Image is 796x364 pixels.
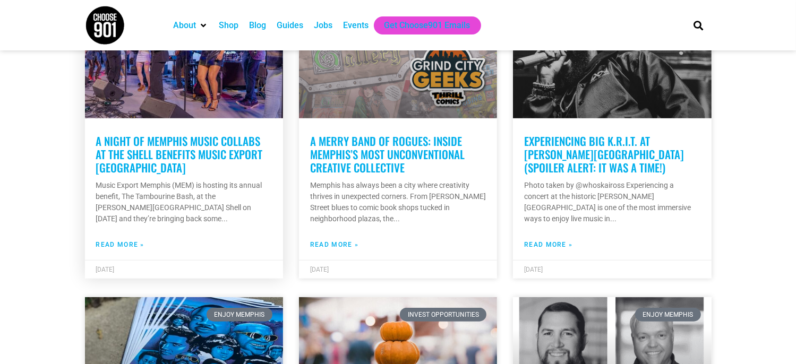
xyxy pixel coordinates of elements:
[314,19,332,32] a: Jobs
[524,133,684,176] a: Experiencing Big K.R.I.T. at [PERSON_NAME][GEOGRAPHIC_DATA] (Spoiler Alert: It was a time!)
[277,19,303,32] a: Guides
[310,180,486,224] p: Memphis has always been a city where creativity thrives in unexpected corners. From [PERSON_NAME]...
[96,133,263,176] a: A night of Memphis music collabs at The Shell benefits Music Export [GEOGRAPHIC_DATA]
[343,19,369,32] a: Events
[96,240,144,249] a: Read more about A night of Memphis music collabs at The Shell benefits Music Export Memphis
[310,240,358,249] a: Read more about A Merry Band of Rogues: Inside Memphis’s Most Unconventional Creative Collective
[219,19,238,32] a: Shop
[173,19,196,32] a: About
[384,19,470,32] a: Get Choose901 Emails
[249,19,266,32] a: Blog
[310,266,329,273] span: [DATE]
[524,266,543,273] span: [DATE]
[96,180,272,224] p: Music Export Memphis (MEM) is hosting its annual benefit, The Tambourine Bash, at the [PERSON_NAM...
[168,16,675,34] nav: Main nav
[207,308,272,322] div: Enjoy Memphis
[168,16,213,34] div: About
[400,308,486,322] div: Invest Opportunities
[310,133,465,176] a: A Merry Band of Rogues: Inside Memphis’s Most Unconventional Creative Collective
[635,308,701,322] div: Enjoy Memphis
[690,16,707,34] div: Search
[524,240,572,249] a: Read more about Experiencing Big K.R.I.T. at Overton Park Shell (Spoiler Alert: It was a time!)
[524,180,700,224] p: Photo taken by @whoskaiross Experiencing a concert at the historic [PERSON_NAME][GEOGRAPHIC_DATA]...
[96,266,115,273] span: [DATE]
